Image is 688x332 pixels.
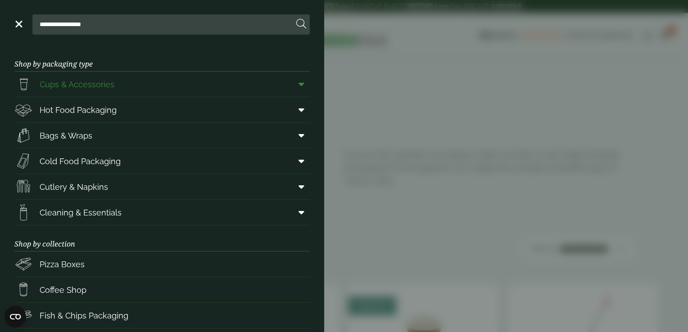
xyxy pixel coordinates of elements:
img: Cutlery.svg [14,178,32,196]
img: Deli_box.svg [14,101,32,119]
span: Cups & Accessories [40,78,114,90]
span: Cold Food Packaging [40,155,121,167]
span: Bags & Wraps [40,130,92,142]
a: Cold Food Packaging [14,148,310,174]
span: Coffee Shop [40,284,86,296]
a: Cutlery & Napkins [14,174,310,199]
span: Fish & Chips Packaging [40,310,128,322]
a: Fish & Chips Packaging [14,303,310,328]
span: Cleaning & Essentials [40,206,122,219]
img: Paper_carriers.svg [14,126,32,144]
img: HotDrink_paperCup.svg [14,281,32,299]
a: Hot Food Packaging [14,97,310,122]
a: Cups & Accessories [14,72,310,97]
img: open-wipe.svg [14,203,32,221]
a: Cleaning & Essentials [14,200,310,225]
img: Pizza_boxes.svg [14,255,32,273]
a: Coffee Shop [14,277,310,302]
a: Bags & Wraps [14,123,310,148]
h3: Shop by collection [14,225,310,251]
button: Open CMP widget [5,306,26,328]
span: Hot Food Packaging [40,104,117,116]
img: Sandwich_box.svg [14,152,32,170]
span: Cutlery & Napkins [40,181,108,193]
a: Pizza Boxes [14,251,310,277]
img: PintNhalf_cup.svg [14,75,32,93]
h3: Shop by packaging type [14,45,310,72]
span: Pizza Boxes [40,258,85,270]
